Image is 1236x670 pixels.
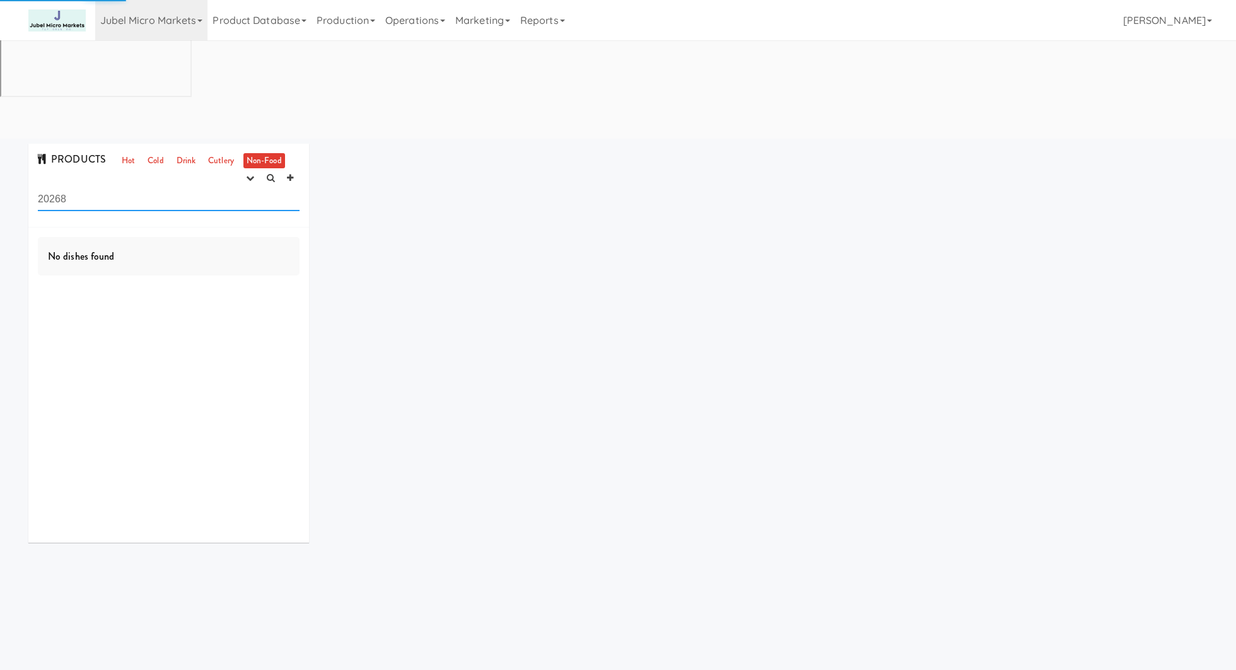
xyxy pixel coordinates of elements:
[205,153,237,169] a: Cutlery
[38,237,300,276] div: No dishes found
[38,152,106,166] span: PRODUCTS
[28,9,86,32] img: Micromart
[119,153,138,169] a: Hot
[173,153,199,169] a: Drink
[38,188,300,211] input: Search dishes
[144,153,166,169] a: Cold
[243,153,285,169] a: Non-Food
